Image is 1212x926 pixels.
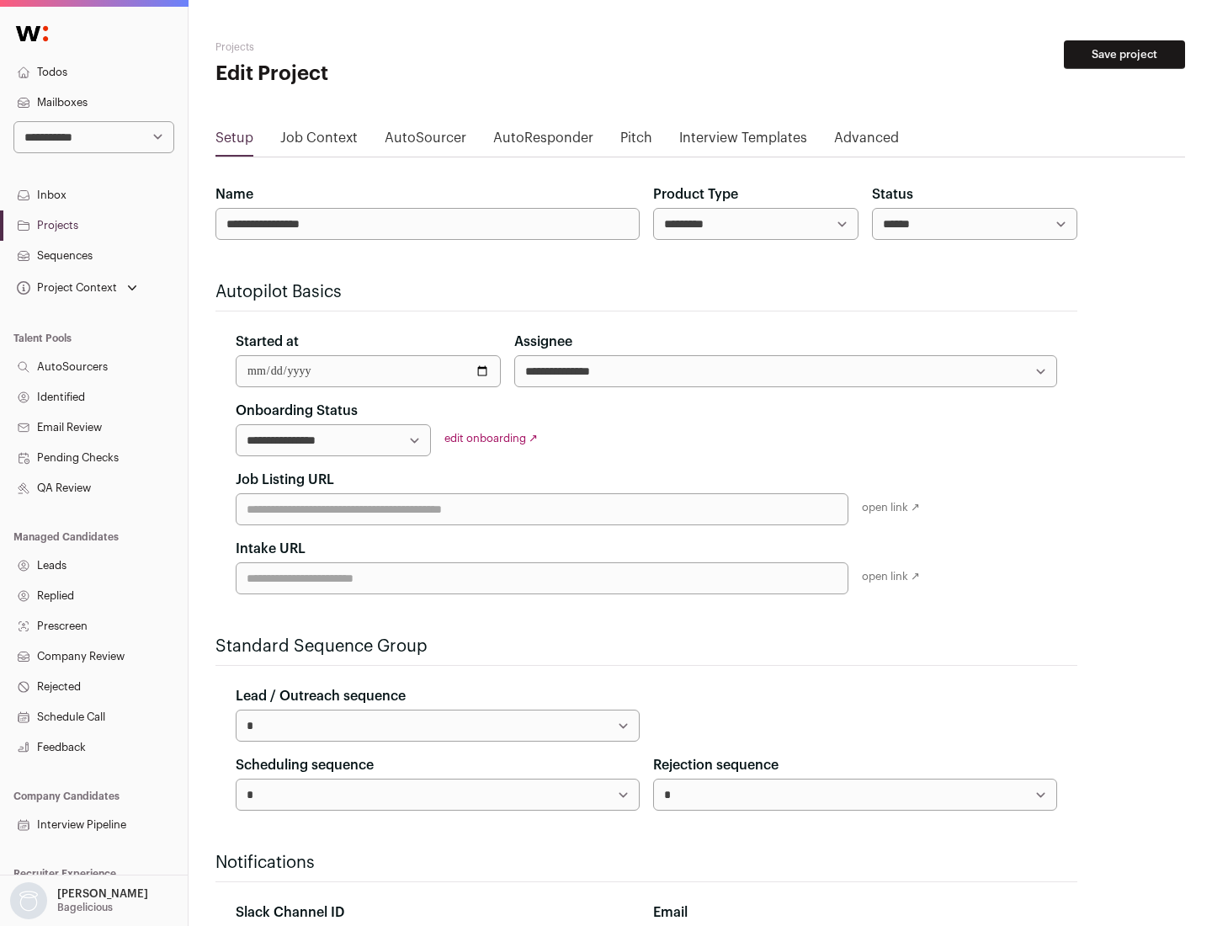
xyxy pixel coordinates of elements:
[679,128,807,155] a: Interview Templates
[834,128,899,155] a: Advanced
[236,539,306,559] label: Intake URL
[620,128,652,155] a: Pitch
[385,128,466,155] a: AutoSourcer
[236,332,299,352] label: Started at
[1064,40,1185,69] button: Save project
[215,40,539,54] h2: Projects
[653,184,738,205] label: Product Type
[444,433,538,444] a: edit onboarding ↗
[57,901,113,914] p: Bagelicious
[215,128,253,155] a: Setup
[236,755,374,775] label: Scheduling sequence
[10,882,47,919] img: nopic.png
[215,184,253,205] label: Name
[215,61,539,88] h1: Edit Project
[13,281,117,295] div: Project Context
[215,851,1077,875] h2: Notifications
[236,401,358,421] label: Onboarding Status
[653,755,779,775] label: Rejection sequence
[215,635,1077,658] h2: Standard Sequence Group
[7,882,151,919] button: Open dropdown
[236,686,406,706] label: Lead / Outreach sequence
[872,184,913,205] label: Status
[280,128,358,155] a: Job Context
[493,128,593,155] a: AutoResponder
[653,902,1057,923] div: Email
[236,902,344,923] label: Slack Channel ID
[514,332,572,352] label: Assignee
[13,276,141,300] button: Open dropdown
[215,280,1077,304] h2: Autopilot Basics
[236,470,334,490] label: Job Listing URL
[57,887,148,901] p: [PERSON_NAME]
[7,17,57,51] img: Wellfound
